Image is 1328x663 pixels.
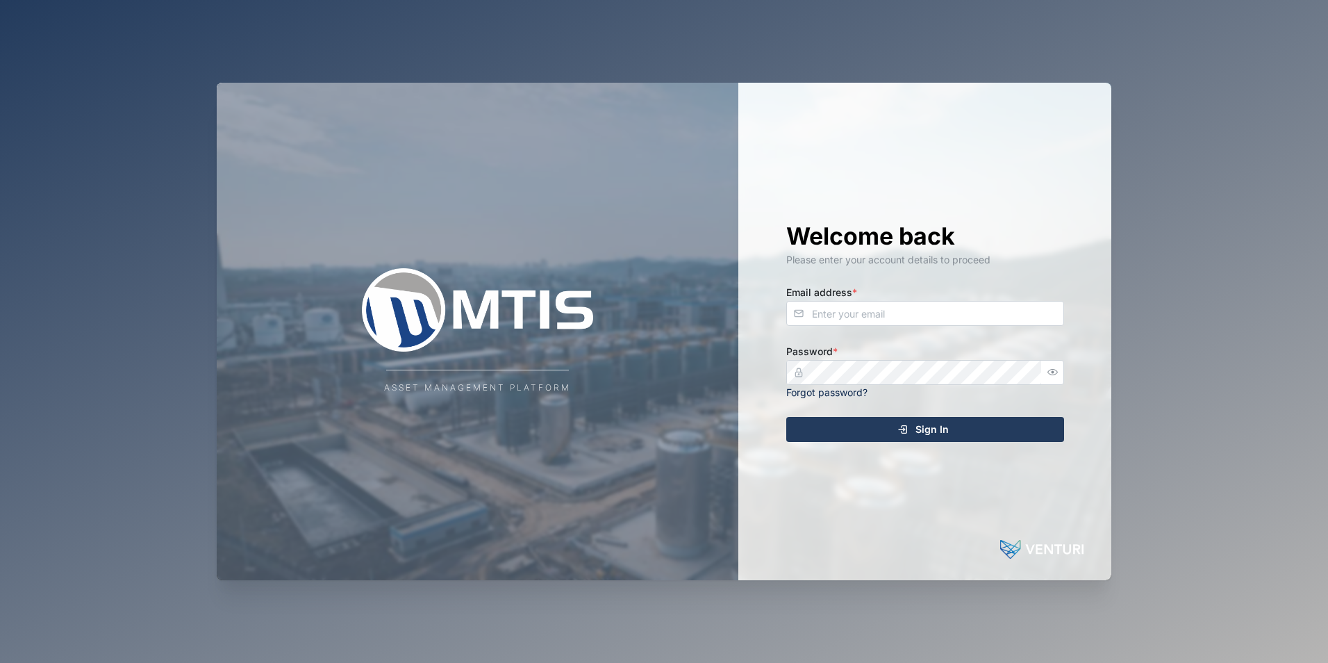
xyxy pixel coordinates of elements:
[1000,536,1084,564] img: Powered by: Venturi
[786,252,1064,268] div: Please enter your account details to proceed
[339,268,617,352] img: Company Logo
[786,417,1064,442] button: Sign In
[786,344,838,359] label: Password
[786,301,1064,326] input: Enter your email
[915,418,949,441] span: Sign In
[786,285,857,300] label: Email address
[786,386,868,398] a: Forgot password?
[384,382,571,395] div: Asset Management Platform
[786,221,1064,252] h1: Welcome back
